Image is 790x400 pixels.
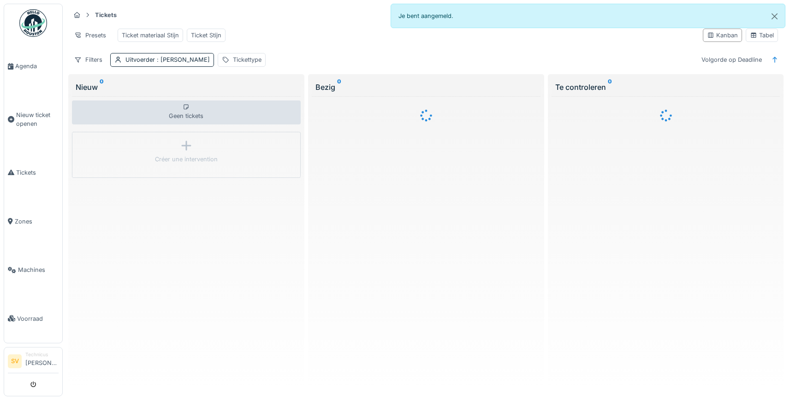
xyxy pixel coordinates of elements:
li: [PERSON_NAME] [25,351,59,371]
div: Créer une intervention [155,155,218,164]
a: Agenda [4,42,62,91]
button: Close [764,4,785,29]
a: Nieuw ticket openen [4,91,62,148]
span: Tickets [16,168,59,177]
div: Filters [70,53,107,66]
a: Tickets [4,148,62,197]
sup: 0 [337,82,341,93]
sup: 0 [100,82,104,93]
div: Presets [70,29,110,42]
div: Uitvoerder [125,55,210,64]
div: Bezig [315,82,537,93]
div: Je bent aangemeld. [391,4,786,28]
span: Machines [18,265,59,274]
li: SV [8,354,22,368]
div: Te controleren [555,82,777,93]
img: Badge_color-CXgf-gQk.svg [19,9,47,37]
a: Voorraad [4,294,62,343]
span: Agenda [15,62,59,71]
span: Nieuw ticket openen [16,111,59,128]
a: Machines [4,246,62,294]
div: Kanban [707,31,738,40]
a: Zones [4,197,62,246]
strong: Tickets [91,11,120,19]
a: SV Technicus[PERSON_NAME] [8,351,59,373]
div: Technicus [25,351,59,358]
div: Geen tickets [72,100,301,124]
sup: 0 [608,82,612,93]
span: : [PERSON_NAME] [155,56,210,63]
div: Tabel [750,31,774,40]
div: Volgorde op Deadline [697,53,766,66]
div: Tickettype [233,55,261,64]
div: Ticket Stijn [191,31,221,40]
span: Zones [15,217,59,226]
div: Ticket materiaal Stijn [122,31,179,40]
span: Voorraad [17,314,59,323]
div: Nieuw [76,82,297,93]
